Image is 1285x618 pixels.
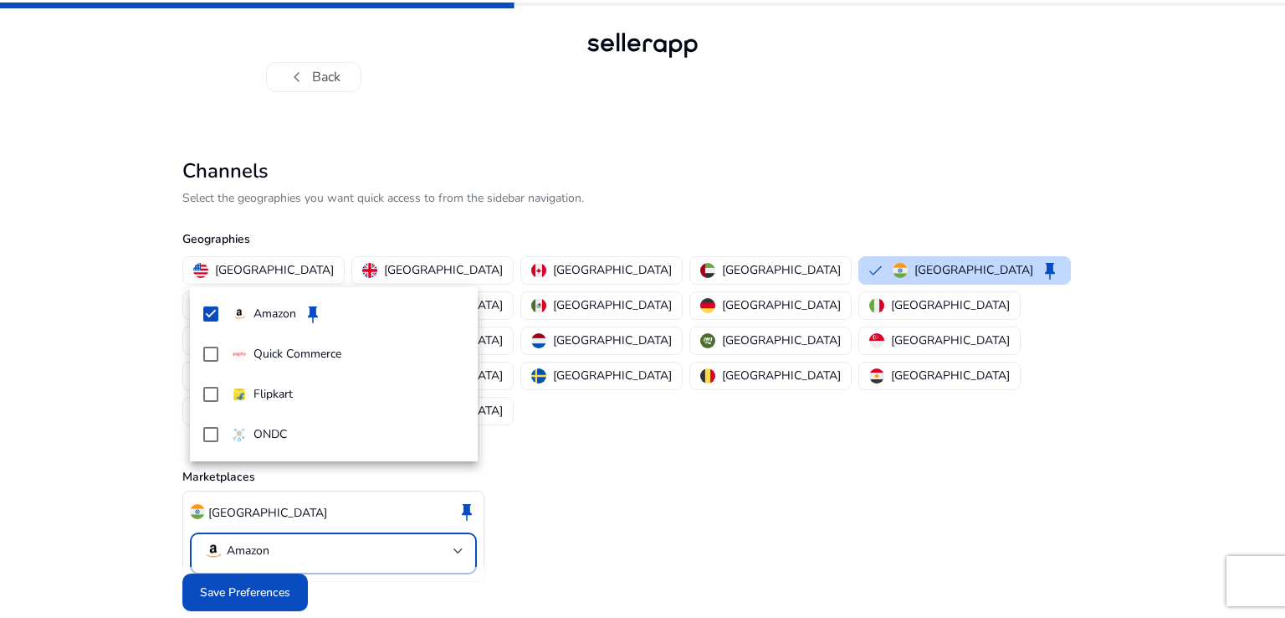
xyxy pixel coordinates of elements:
[232,387,247,402] img: flipkart.svg
[232,347,247,362] img: quick-commerce.gif
[253,425,287,444] p: ONDC
[303,304,323,324] span: keep
[232,427,247,442] img: ondc-sm.webp
[253,305,296,323] p: Amazon
[253,345,341,363] p: Quick Commerce
[253,385,293,404] p: Flipkart
[232,306,247,322] img: amazon.svg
